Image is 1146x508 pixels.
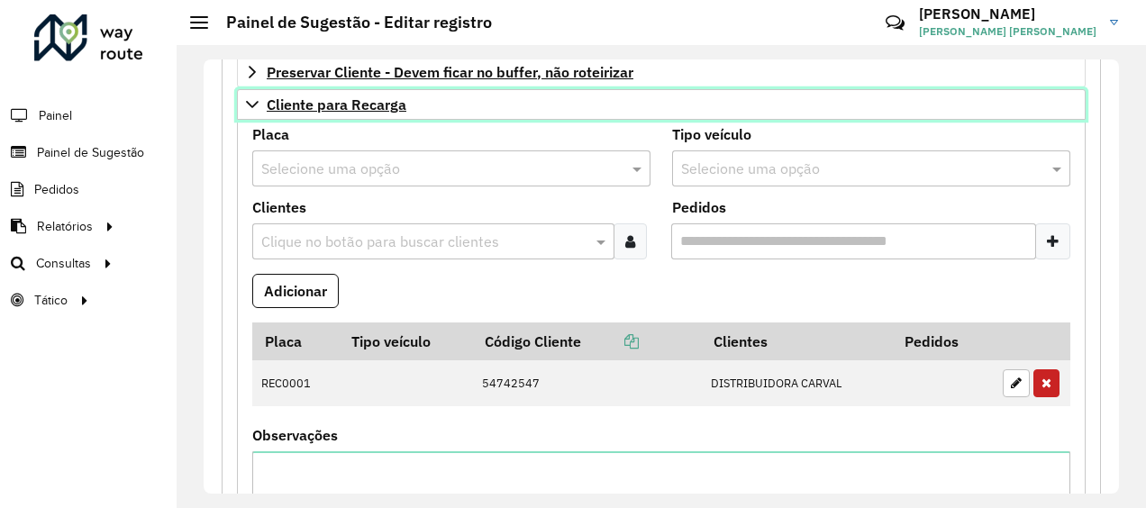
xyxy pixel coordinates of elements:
th: Placa [252,322,340,360]
span: Painel de Sugestão [37,143,144,162]
span: Cliente para Recarga [267,97,406,112]
span: Painel [39,106,72,125]
h2: Painel de Sugestão - Editar registro [208,13,492,32]
h3: [PERSON_NAME] [919,5,1096,23]
label: Observações [252,424,338,446]
td: REC0001 [252,360,340,407]
th: Tipo veículo [340,322,473,360]
label: Clientes [252,196,306,218]
a: Copiar [581,332,639,350]
span: Tático [34,291,68,310]
td: 54742547 [472,360,701,407]
button: Adicionar [252,274,339,308]
td: DISTRIBUIDORA CARVAL [701,360,892,407]
th: Clientes [701,322,892,360]
th: Código Cliente [472,322,701,360]
a: Preservar Cliente - Devem ficar no buffer, não roteirizar [237,57,1086,87]
a: Cliente para Recarga [237,89,1086,120]
th: Pedidos [893,322,994,360]
span: Consultas [36,254,91,273]
a: Contato Rápido [876,4,914,42]
span: Pedidos [34,180,79,199]
span: Preservar Cliente - Devem ficar no buffer, não roteirizar [267,65,633,79]
label: Tipo veículo [672,123,751,145]
span: Relatórios [37,217,93,236]
label: Pedidos [672,196,726,218]
span: [PERSON_NAME] [PERSON_NAME] [919,23,1096,40]
label: Placa [252,123,289,145]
